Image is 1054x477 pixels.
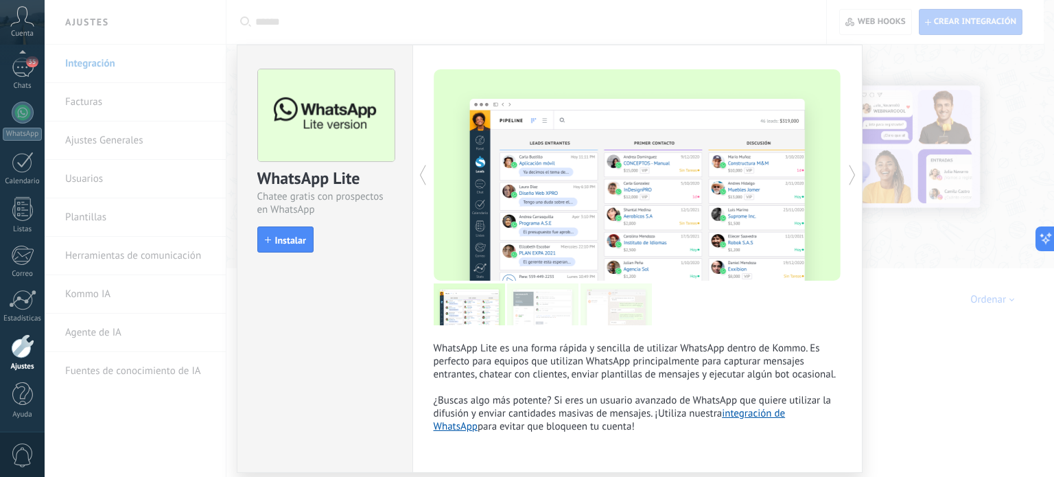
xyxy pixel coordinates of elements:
[3,410,43,419] div: Ayuda
[3,177,43,186] div: Calendario
[257,190,393,216] div: Chatee gratis con prospectos en WhatsApp
[507,283,578,325] img: tour_image_c723ab543647899da0767410ab0d70c4.png
[3,82,43,91] div: Chats
[275,235,306,245] span: Instalar
[3,225,43,234] div: Listas
[257,167,393,190] div: WhatsApp Lite
[257,226,314,253] button: Instalar
[258,69,395,162] img: logo_main.png
[3,314,43,323] div: Estadísticas
[434,407,786,433] a: integración de WhatsApp
[434,283,505,325] img: tour_image_ce7c31a0eff382ee1a6594eee72d09e2.png
[3,270,43,279] div: Correo
[3,128,42,141] div: WhatsApp
[11,30,34,38] span: Cuenta
[581,283,652,325] img: tour_image_aef04ea1a8792facef78c1288344d39c.png
[434,342,841,433] p: WhatsApp Lite es una forma rápida y sencilla de utilizar WhatsApp dentro de Kommo. Es perfecto pa...
[3,362,43,371] div: Ajustes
